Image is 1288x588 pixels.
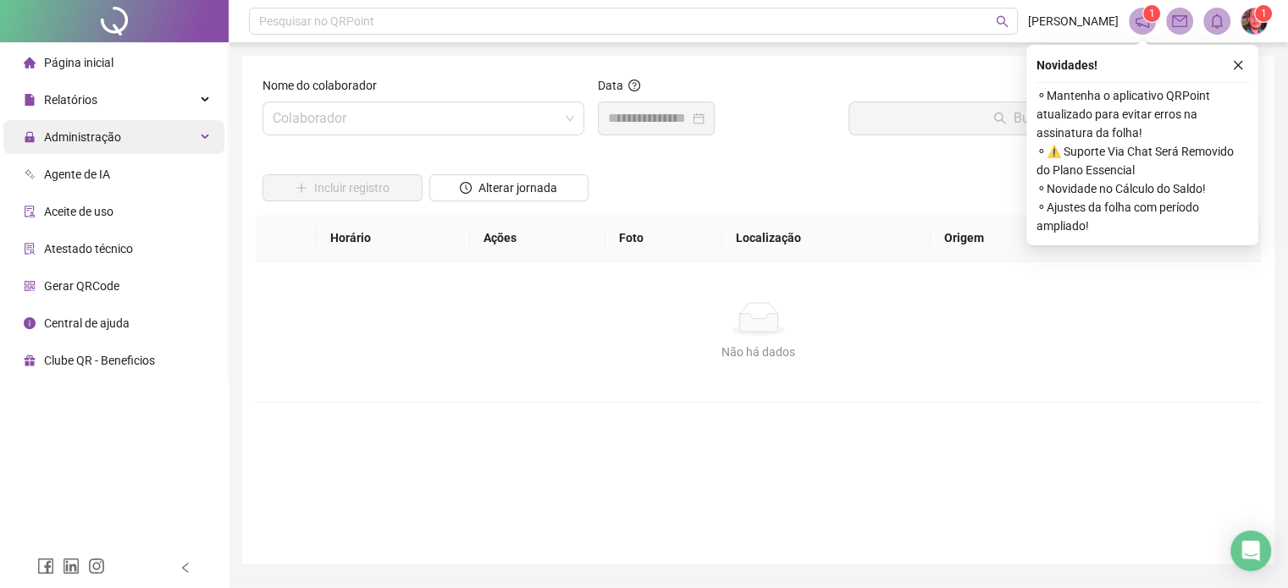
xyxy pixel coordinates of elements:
sup: 1 [1143,5,1160,22]
span: info-circle [24,317,36,329]
span: Novidades ! [1036,56,1097,74]
span: ⚬ Novidade no Cálculo do Saldo! [1036,179,1248,198]
span: instagram [88,558,105,574]
span: Alterar jornada [478,179,557,197]
span: 1 [1261,8,1267,19]
span: ⚬ ⚠️ Suporte Via Chat Será Removido do Plano Essencial [1036,142,1248,179]
span: close [1232,59,1244,71]
span: left [180,562,191,574]
span: question-circle [628,80,640,91]
span: file [24,94,36,106]
span: Central de ajuda [44,316,130,330]
sup: Atualize o seu contato no menu Meus Dados [1255,5,1272,22]
span: audit [24,206,36,217]
span: facebook [37,558,54,574]
div: Não há dados [276,343,1241,361]
th: Localização [722,215,931,261]
span: Gerar QRCode [44,279,119,293]
span: ⚬ Ajustes da folha com período ampliado! [1036,198,1248,235]
th: Horário [317,215,470,261]
th: Origem [931,215,1081,261]
span: Data [598,79,623,92]
span: Administração [44,130,121,144]
span: lock [24,131,36,143]
button: Alterar jornada [429,174,589,201]
span: solution [24,243,36,255]
button: Incluir registro [263,174,423,201]
span: home [24,57,36,69]
span: [PERSON_NAME] [1028,12,1119,30]
label: Nome do colaborador [263,76,388,95]
span: clock-circle [460,182,472,194]
span: Aceite de uso [44,205,113,218]
span: bell [1209,14,1224,29]
span: Agente de IA [44,168,110,181]
span: Relatórios [44,93,97,107]
div: Open Intercom Messenger [1230,530,1271,571]
a: Alterar jornada [429,183,589,196]
span: linkedin [63,558,80,574]
th: Ações [470,215,605,261]
span: search [996,15,1009,28]
span: gift [24,354,36,366]
th: Foto [605,215,722,261]
span: mail [1172,14,1187,29]
img: 78572 [1241,8,1267,34]
span: Clube QR - Beneficios [44,354,155,367]
span: 1 [1149,8,1155,19]
button: Buscar registros [849,102,1254,135]
span: Página inicial [44,56,113,69]
span: Atestado técnico [44,242,133,256]
span: notification [1135,14,1150,29]
span: ⚬ Mantenha o aplicativo QRPoint atualizado para evitar erros na assinatura da folha! [1036,86,1248,142]
span: qrcode [24,280,36,292]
